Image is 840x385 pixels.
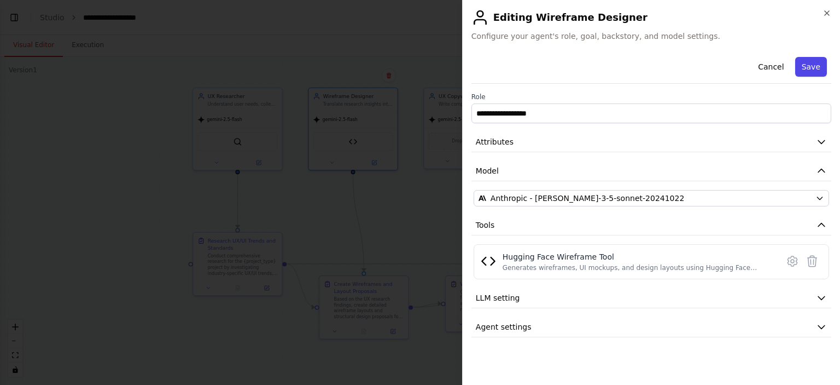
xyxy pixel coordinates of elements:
label: Role [471,93,831,101]
button: LLM setting [471,288,831,308]
span: Tools [476,220,495,231]
div: Generates wireframes, UI mockups, and design layouts using Hugging Face Inference API based on te... [503,263,772,272]
button: Delete tool [802,251,822,271]
button: Agent settings [471,317,831,337]
span: Attributes [476,136,514,147]
span: Anthropic - claude-3-5-sonnet-20241022 [491,193,685,204]
button: Save [795,57,827,77]
h2: Editing Wireframe Designer [471,9,831,26]
span: Configure your agent's role, goal, backstory, and model settings. [471,31,831,42]
button: Configure tool [783,251,802,271]
img: Hugging Face Wireframe Tool [481,254,496,269]
span: LLM setting [476,292,520,303]
button: Tools [471,215,831,235]
div: Hugging Face Wireframe Tool [503,251,772,262]
button: Model [471,161,831,181]
button: Attributes [471,132,831,152]
span: Model [476,165,499,176]
span: Agent settings [476,321,532,332]
button: Cancel [751,57,790,77]
button: Anthropic - [PERSON_NAME]-3-5-sonnet-20241022 [474,190,829,206]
